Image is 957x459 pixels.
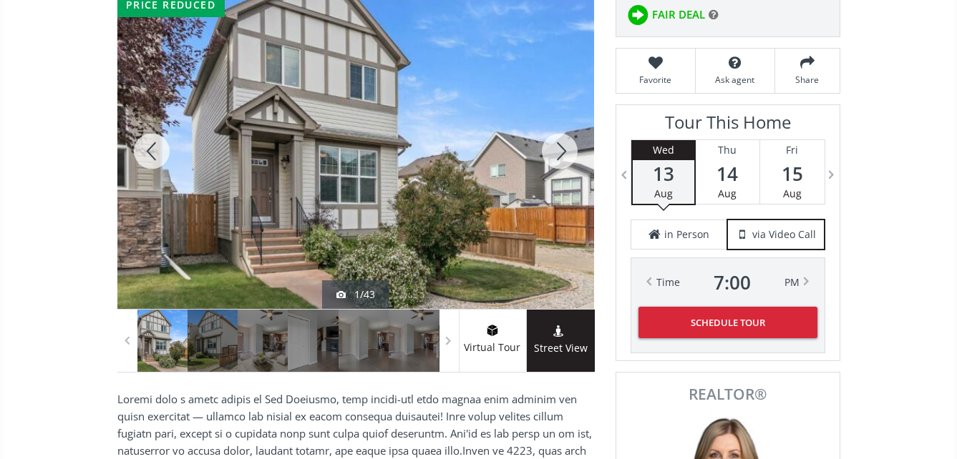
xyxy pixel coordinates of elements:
div: Wed [633,140,694,160]
span: FAIR DEAL [652,7,705,22]
span: 15 [760,164,825,184]
a: virtual tour iconVirtual Tour [459,310,527,372]
span: REALTOR® [632,387,824,402]
span: Share [782,74,832,86]
img: rating icon [623,1,652,29]
span: 13 [633,164,694,184]
span: Virtual Tour [459,340,526,356]
div: Time PM [656,272,800,292]
div: 1/43 [336,287,375,302]
div: Thu [696,140,759,160]
h3: Tour This Home [631,112,825,139]
span: Aug [718,187,737,200]
img: virtual tour icon [485,325,500,336]
span: Ask agent [703,74,767,86]
span: Aug [783,187,802,200]
span: 14 [696,164,759,184]
span: Aug [654,187,673,200]
span: in Person [664,227,709,242]
span: Street View [527,340,595,357]
span: via Video Call [752,227,816,242]
span: 7 : 00 [714,272,751,292]
button: Schedule Tour [638,307,817,338]
div: Fri [760,140,825,160]
span: Favorite [623,74,688,86]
